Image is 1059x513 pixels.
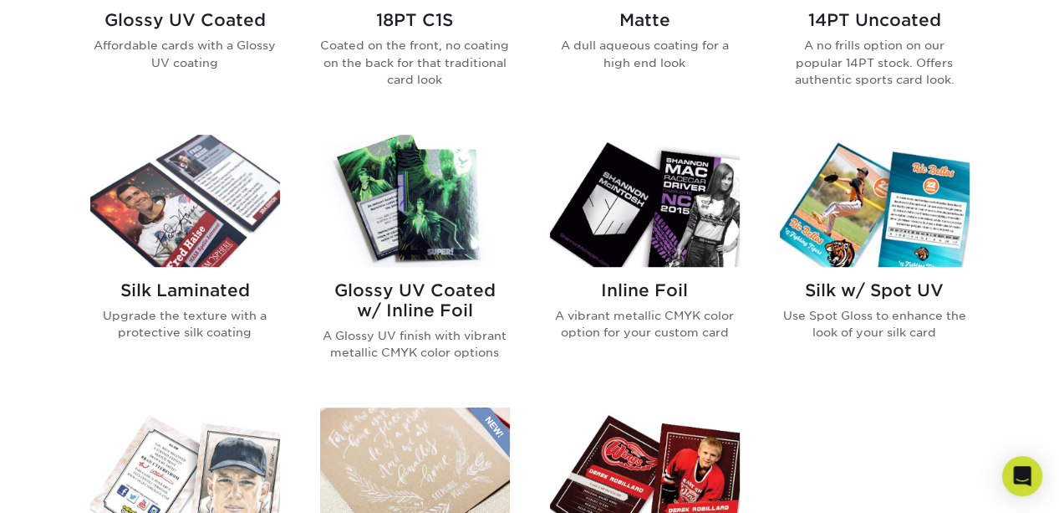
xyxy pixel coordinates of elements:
[468,408,510,458] img: New Product
[780,10,970,30] h2: 14PT Uncoated
[550,280,740,300] h2: Inline Foil
[90,307,280,341] p: Upgrade the texture with a protective silk coating
[90,10,280,30] h2: Glossy UV Coated
[320,135,510,387] a: Glossy UV Coated w/ Inline Foil Trading Cards Glossy UV Coated w/ Inline Foil A Glossy UV finish ...
[780,307,970,341] p: Use Spot Gloss to enhance the look of your silk card
[1002,456,1042,496] div: Open Intercom Messenger
[780,135,970,266] img: Silk w/ Spot UV Trading Cards
[90,280,280,300] h2: Silk Laminated
[550,10,740,30] h2: Matte
[780,37,970,88] p: A no frills option on our popular 14PT stock. Offers authentic sports card look.
[90,37,280,71] p: Affordable cards with a Glossy UV coating
[550,135,740,266] img: Inline Foil Trading Cards
[780,280,970,300] h2: Silk w/ Spot UV
[90,135,280,387] a: Silk Laminated Trading Cards Silk Laminated Upgrade the texture with a protective silk coating
[320,135,510,266] img: Glossy UV Coated w/ Inline Foil Trading Cards
[320,327,510,362] p: A Glossy UV finish with vibrant metallic CMYK color options
[550,135,740,387] a: Inline Foil Trading Cards Inline Foil A vibrant metallic CMYK color option for your custom card
[320,280,510,321] h2: Glossy UV Coated w/ Inline Foil
[320,10,510,30] h2: 18PT C1S
[780,135,970,387] a: Silk w/ Spot UV Trading Cards Silk w/ Spot UV Use Spot Gloss to enhance the look of your silk card
[4,462,142,507] iframe: Google Customer Reviews
[90,135,280,266] img: Silk Laminated Trading Cards
[320,37,510,88] p: Coated on the front, no coating on the back for that traditional card look
[550,37,740,71] p: A dull aqueous coating for a high end look
[550,307,740,341] p: A vibrant metallic CMYK color option for your custom card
